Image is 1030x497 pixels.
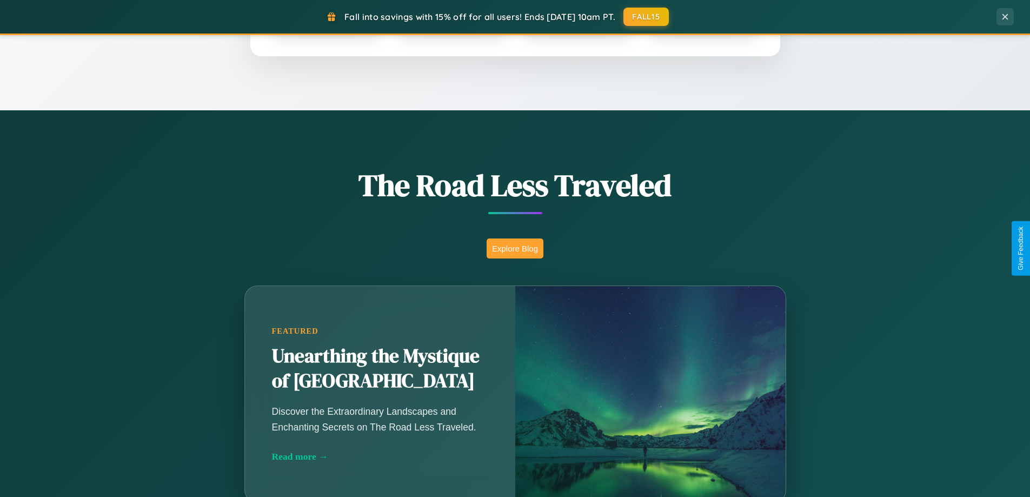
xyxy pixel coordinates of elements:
div: Read more → [272,451,488,462]
button: Explore Blog [487,238,543,259]
div: Featured [272,327,488,336]
h2: Unearthing the Mystique of [GEOGRAPHIC_DATA] [272,344,488,394]
div: Give Feedback [1017,227,1025,270]
button: FALL15 [623,8,669,26]
span: Fall into savings with 15% off for all users! Ends [DATE] 10am PT. [344,11,615,22]
p: Discover the Extraordinary Landscapes and Enchanting Secrets on The Road Less Traveled. [272,404,488,434]
h1: The Road Less Traveled [191,164,840,206]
